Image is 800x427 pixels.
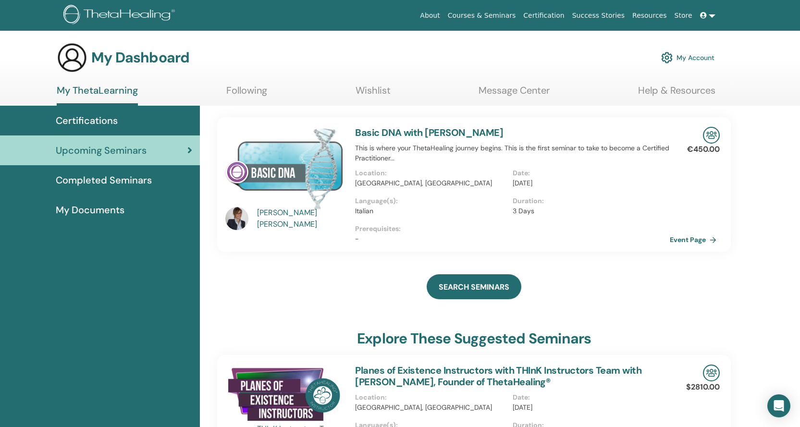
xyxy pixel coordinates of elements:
img: logo.png [63,5,178,26]
p: Location : [355,168,506,178]
img: cog.svg [661,49,673,66]
p: €450.00 [687,144,720,155]
h3: explore these suggested seminars [357,330,591,347]
p: Location : [355,392,506,403]
div: Open Intercom Messenger [767,394,790,417]
span: Upcoming Seminars [56,143,147,158]
img: In-Person Seminar [703,127,720,144]
a: Certification [519,7,568,24]
p: This is where your ThetaHealing journey begins. This is the first seminar to take to become a Cer... [355,143,670,163]
a: My ThetaLearning [57,85,138,106]
p: Language(s) : [355,196,506,206]
a: About [416,7,443,24]
p: Duration : [513,196,664,206]
span: Certifications [56,113,118,128]
img: generic-user-icon.jpg [57,42,87,73]
p: 3 Days [513,206,664,216]
p: - [355,234,670,244]
span: Completed Seminars [56,173,152,187]
a: [PERSON_NAME] [PERSON_NAME] [257,207,346,230]
a: Courses & Seminars [444,7,520,24]
a: SEARCH SEMINARS [427,274,521,299]
img: default.jpg [225,207,248,230]
a: Message Center [479,85,550,103]
a: Store [671,7,696,24]
a: Wishlist [356,85,391,103]
p: Date : [513,168,664,178]
p: Prerequisites : [355,224,670,234]
p: [GEOGRAPHIC_DATA], [GEOGRAPHIC_DATA] [355,403,506,413]
p: Italian [355,206,506,216]
p: [DATE] [513,178,664,188]
img: Basic DNA [225,127,344,210]
a: Help & Resources [638,85,715,103]
img: In-Person Seminar [703,365,720,381]
span: My Documents [56,203,124,217]
p: [DATE] [513,403,664,413]
h3: My Dashboard [91,49,189,66]
p: $2810.00 [686,381,720,393]
a: Resources [628,7,671,24]
a: Following [226,85,267,103]
p: [GEOGRAPHIC_DATA], [GEOGRAPHIC_DATA] [355,178,506,188]
p: Date : [513,392,664,403]
a: Event Page [670,232,720,247]
img: Planes of Existence Instructors [225,365,344,426]
a: Success Stories [568,7,628,24]
a: Planes of Existence Instructors with THInK Instructors Team with [PERSON_NAME], Founder of ThetaH... [355,364,641,388]
a: Basic DNA with [PERSON_NAME] [355,126,503,139]
span: SEARCH SEMINARS [439,282,509,292]
a: My Account [661,47,714,68]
